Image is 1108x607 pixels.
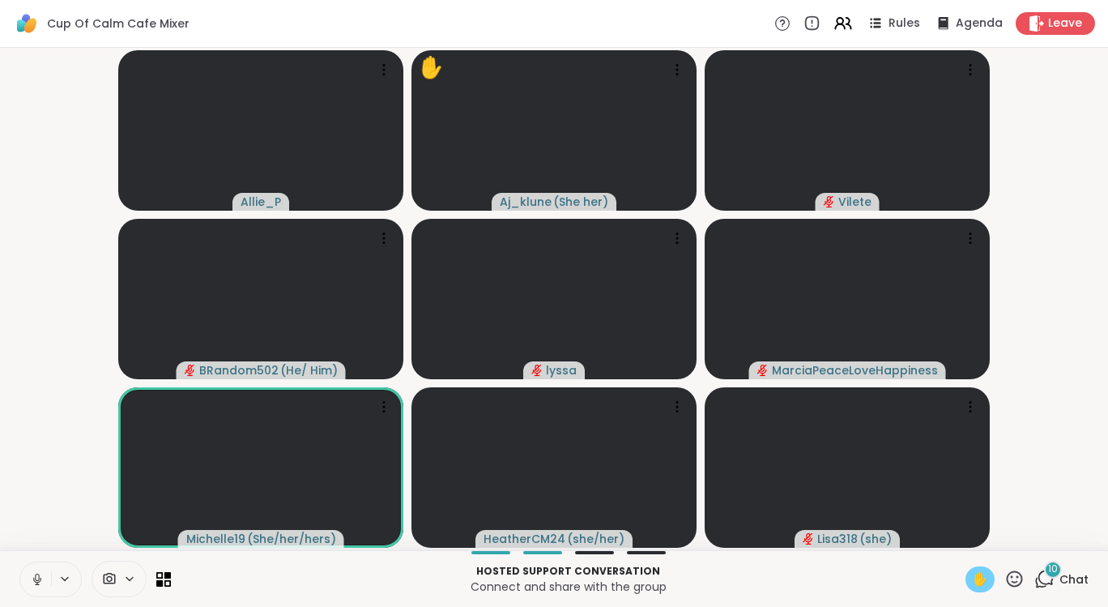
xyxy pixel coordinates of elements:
span: Chat [1059,571,1089,588]
span: audio-muted [803,533,814,545]
span: Rules [889,15,920,32]
p: Connect and share with the group [181,579,956,595]
span: 10 [1048,562,1058,576]
span: HeatherCM24 [484,531,565,547]
span: lyssa [546,362,577,378]
span: Cup Of Calm Cafe Mixer [47,15,190,32]
span: Vilete [838,194,871,210]
span: ✋ [972,570,988,589]
span: audio-muted [531,365,543,376]
span: audio-muted [185,365,196,376]
span: BRandom502 [199,362,279,378]
span: ( she/her ) [567,531,624,547]
span: MarciaPeaceLoveHappiness [772,362,938,378]
p: Hosted support conversation [181,564,956,579]
span: ( she ) [859,531,892,547]
span: Lisa318 [817,531,858,547]
span: Leave [1048,15,1082,32]
span: Allie_P [241,194,281,210]
span: audio-muted [824,196,835,207]
img: ShareWell Logomark [13,10,40,37]
span: audio-muted [757,365,769,376]
span: Michelle19 [186,531,245,547]
span: ( She/her/hers ) [247,531,336,547]
div: ✋ [418,52,444,83]
span: ( He/ Him ) [280,362,338,378]
span: Aj_klune [500,194,552,210]
span: ( She her ) [553,194,608,210]
span: Agenda [956,15,1003,32]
